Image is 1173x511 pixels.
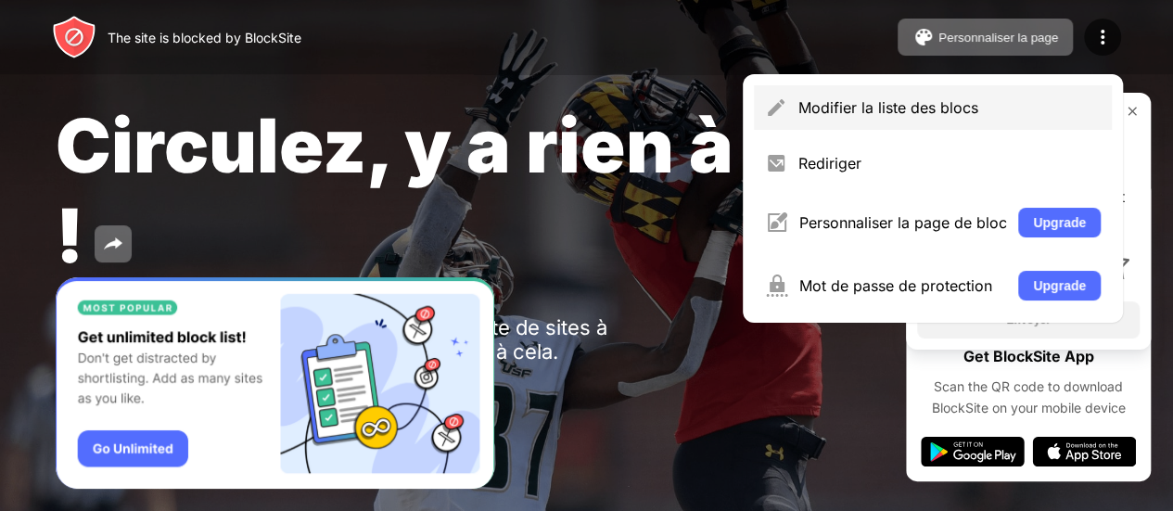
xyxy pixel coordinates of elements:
[1125,104,1140,119] img: rate-us-close.svg
[102,233,124,255] img: share.svg
[1091,26,1114,48] img: menu-icon.svg
[52,15,96,59] img: header-logo.svg
[798,154,1101,172] div: Rediriger
[898,19,1073,56] button: Personnaliser la page
[765,211,788,234] img: menu-customize.svg
[799,213,1007,232] div: Personnaliser la page de bloc
[798,98,1101,117] div: Modifier la liste des blocs
[938,31,1058,45] div: Personnaliser la page
[912,26,935,48] img: pallet.svg
[765,96,787,119] img: menu-pencil.svg
[56,100,896,280] span: Circulez, y a rien à voir !
[799,276,1007,295] div: Mot de passe de protection
[765,152,787,174] img: menu-redirect.svg
[765,275,788,297] img: menu-password.svg
[1018,271,1101,300] button: Upgrade
[1018,208,1101,237] button: Upgrade
[108,30,301,45] div: The site is blocked by BlockSite
[56,277,494,490] iframe: Banner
